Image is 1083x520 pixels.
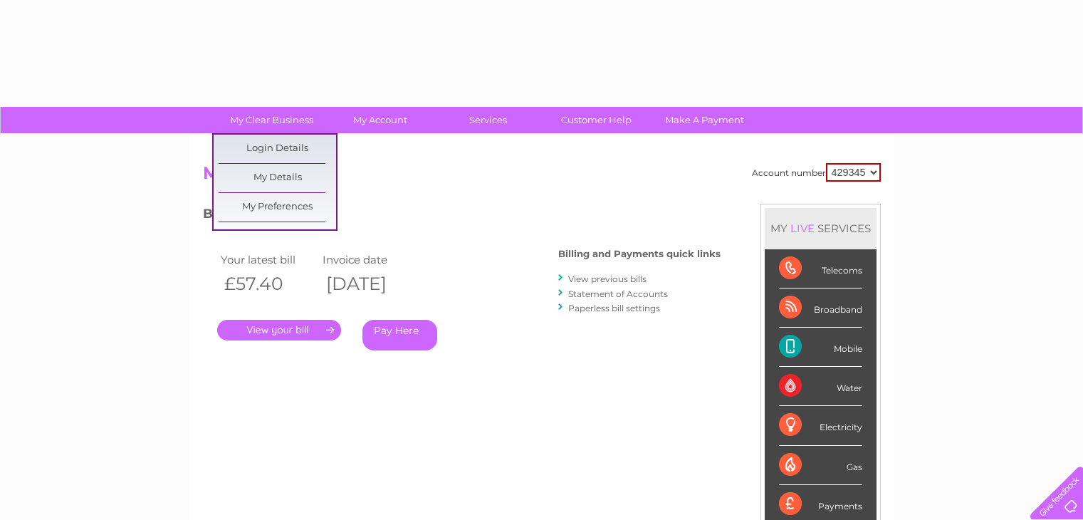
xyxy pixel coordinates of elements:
div: Electricity [779,406,862,445]
div: Account number [752,163,881,182]
a: My Account [321,107,439,133]
div: LIVE [788,222,817,235]
td: Your latest bill [217,250,320,269]
h3: Bills and Payments [203,204,721,229]
a: Make A Payment [646,107,763,133]
a: Services [429,107,547,133]
div: Water [779,367,862,406]
h4: Billing and Payments quick links [558,249,721,259]
a: Pay Here [362,320,437,350]
a: . [217,320,341,340]
th: [DATE] [319,269,422,298]
div: Mobile [779,328,862,367]
div: Broadband [779,288,862,328]
div: MY SERVICES [765,208,877,249]
a: My Details [219,164,336,192]
h2: My Account [203,163,881,190]
a: Customer Help [538,107,655,133]
a: View previous bills [568,274,647,284]
a: Statement of Accounts [568,288,668,299]
td: Invoice date [319,250,422,269]
div: Telecoms [779,249,862,288]
a: My Clear Business [213,107,330,133]
div: Gas [779,446,862,485]
a: My Preferences [219,193,336,222]
th: £57.40 [217,269,320,298]
a: Paperless bill settings [568,303,660,313]
a: Login Details [219,135,336,163]
a: Link Account [219,226,336,254]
